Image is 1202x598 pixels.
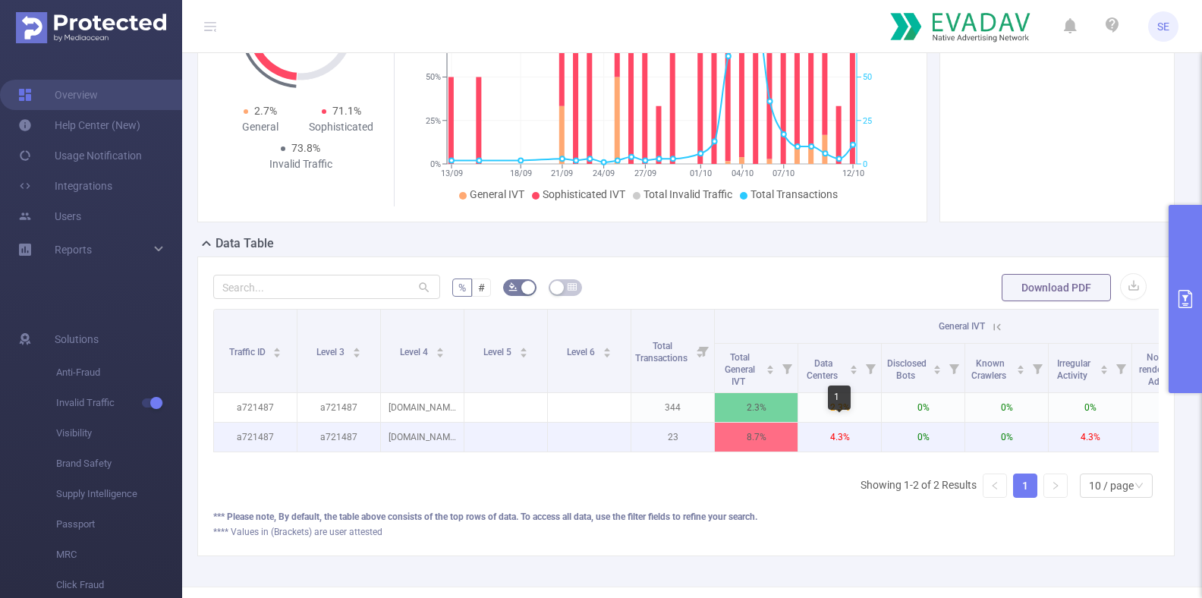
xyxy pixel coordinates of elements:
[983,474,1007,498] li: Previous Page
[725,352,755,387] span: Total General IVT
[1110,344,1131,392] i: Filter menu
[860,344,881,392] i: Filter menu
[933,368,942,373] i: icon: caret-down
[316,347,347,357] span: Level 3
[272,345,282,354] div: Sort
[933,363,942,367] i: icon: caret-up
[1014,474,1037,497] a: 1
[1100,363,1109,367] i: icon: caret-up
[56,388,182,418] span: Invalid Traffic
[1157,11,1169,42] span: SE
[849,363,858,372] div: Sort
[1013,474,1037,498] li: 1
[219,119,300,135] div: General
[16,12,166,43] img: Protected Media
[291,142,320,154] span: 73.8%
[216,234,274,253] h2: Data Table
[766,363,775,372] div: Sort
[603,345,611,350] i: icon: caret-up
[441,168,463,178] tspan: 13/09
[56,479,182,509] span: Supply Intelligence
[631,393,714,422] p: 344
[603,345,612,354] div: Sort
[715,393,798,422] p: 2.3%
[260,156,341,172] div: Invalid Traffic
[1016,363,1025,372] div: Sort
[863,73,872,83] tspan: 50
[1027,344,1048,392] i: Filter menu
[882,393,964,422] p: 0%
[766,368,775,373] i: icon: caret-down
[297,423,380,452] p: a721487
[436,345,444,350] i: icon: caret-up
[214,423,297,452] p: a721487
[551,168,573,178] tspan: 21/09
[430,159,441,169] tspan: 0%
[508,282,518,291] i: icon: bg-colors
[381,393,464,422] p: [DOMAIN_NAME]
[18,110,140,140] a: Help Center (New)
[426,116,441,126] tspan: 25%
[882,423,964,452] p: 0%
[593,168,615,178] tspan: 24/09
[352,351,360,356] i: icon: caret-down
[732,168,754,178] tspan: 04/10
[332,105,361,117] span: 71.1%
[798,393,881,422] p: 2.3%
[229,347,268,357] span: Traffic ID
[426,73,441,83] tspan: 50%
[213,525,1159,539] div: **** Values in (Brackets) are user attested
[436,345,445,354] div: Sort
[1002,274,1111,301] button: Download PDF
[750,188,838,200] span: Total Transactions
[807,358,840,381] span: Data Centers
[273,345,282,350] i: icon: caret-up
[634,168,656,178] tspan: 27/09
[1089,474,1134,497] div: 10 / page
[458,282,466,294] span: %
[213,275,440,299] input: Search...
[56,540,182,570] span: MRC
[842,168,864,178] tspan: 12/10
[543,188,625,200] span: Sophisticated IVT
[1134,481,1144,492] i: icon: down
[56,448,182,479] span: Brand Safety
[715,423,798,452] p: 8.7%
[863,116,872,126] tspan: 25
[400,347,430,357] span: Level 4
[965,393,1048,422] p: 0%
[933,363,942,372] div: Sort
[1043,474,1068,498] li: Next Page
[603,351,611,356] i: icon: caret-down
[635,341,690,364] span: Total Transactions
[943,344,964,392] i: Filter menu
[519,345,528,354] div: Sort
[55,324,99,354] span: Solutions
[519,351,527,356] i: icon: caret-down
[56,418,182,448] span: Visibility
[1049,393,1131,422] p: 0%
[56,509,182,540] span: Passport
[1051,481,1060,490] i: icon: right
[965,423,1048,452] p: 0%
[300,119,382,135] div: Sophisticated
[478,282,485,294] span: #
[352,345,360,350] i: icon: caret-up
[798,423,881,452] p: 4.3%
[483,347,514,357] span: Level 5
[297,393,380,422] p: a721487
[887,358,927,381] span: Disclosed Bots
[772,168,795,178] tspan: 07/10
[55,234,92,265] a: Reports
[939,321,985,332] span: General IVT
[352,345,361,354] div: Sort
[1017,363,1025,367] i: icon: caret-up
[567,347,597,357] span: Level 6
[18,80,98,110] a: Overview
[213,510,1159,524] div: *** Please note, By default, the table above consists of the top rows of data. To access all data...
[381,423,464,452] p: [DOMAIN_NAME]
[631,423,714,452] p: 23
[1100,368,1109,373] i: icon: caret-down
[56,357,182,388] span: Anti-Fraud
[254,105,277,117] span: 2.7%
